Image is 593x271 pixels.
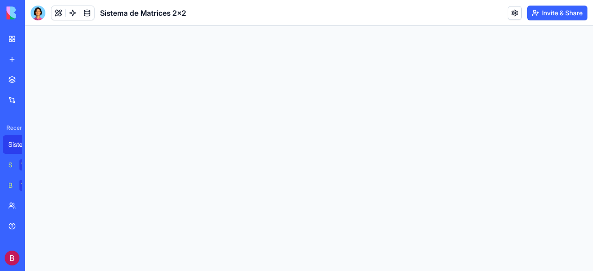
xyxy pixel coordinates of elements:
a: Social Media Content GeneratorTRY [3,156,40,174]
img: ACg8ocISMEiQCLcJ71frT0EY_71VzGzDgFW27OOKDRUYqcdF0T-PMQ=s96-c [5,251,19,265]
div: Social Media Content Generator [8,160,13,170]
button: Invite & Share [527,6,587,20]
img: logo [6,6,64,19]
a: Sistema de Matrices 2x2 [3,135,40,154]
span: Recent [3,124,22,132]
div: Sistema de Matrices 2x2 [8,140,34,149]
div: TRY [19,180,34,191]
div: TRY [19,159,34,170]
a: Blog Generation ProTRY [3,176,40,195]
div: Blog Generation Pro [8,181,13,190]
h1: Sistema de Matrices 2x2 [100,7,186,19]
